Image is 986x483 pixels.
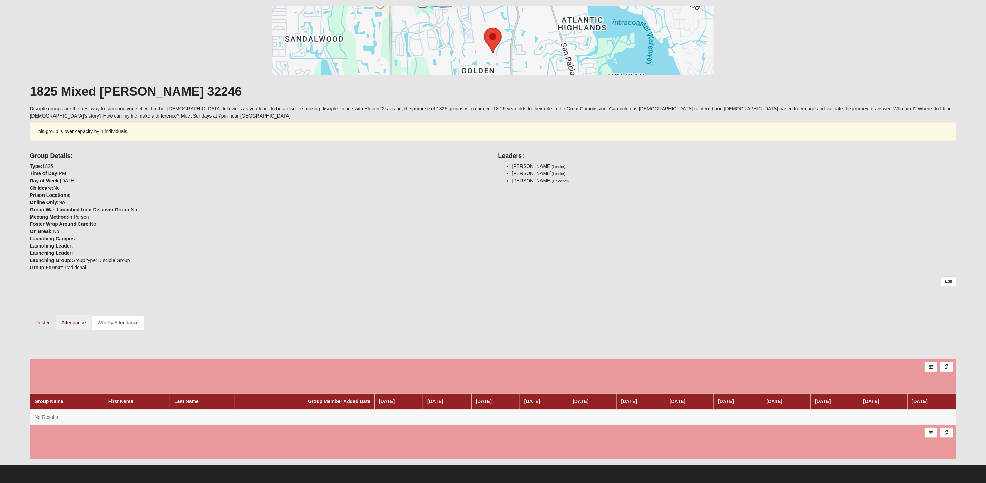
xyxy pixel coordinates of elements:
a: Weekly Attendance [92,315,145,330]
small: (Leader) [552,164,566,169]
a: [DATE] [476,399,492,404]
a: Edit [941,276,956,286]
h4: Leaders: [498,152,956,160]
li: [PERSON_NAME] [512,170,956,177]
small: (Leader) [552,172,566,176]
a: Last Name [174,399,199,404]
strong: Group Format: [30,265,64,270]
strong: Type: [30,163,42,169]
strong: Foster Wrap Around Care: [30,221,90,227]
strong: Prison Locations: [30,192,70,198]
small: (Coleader) [552,179,569,183]
div: Disciple groups are the best way to surround yourself with other [DEMOGRAPHIC_DATA] followers as ... [30,6,956,330]
a: Export to Excel [925,428,937,438]
a: Attendance [56,315,91,330]
strong: Group Was Launched from Discover Group: [30,207,131,212]
a: [DATE] [670,399,685,404]
div: This group is over capacity by 4 individuals. [30,122,956,141]
a: [DATE] [815,399,831,404]
h1: 1825 Mixed [PERSON_NAME] 32246 [30,84,956,99]
li: [PERSON_NAME] [512,177,956,184]
a: Group Name [34,399,63,404]
strong: Day of Week: [30,178,60,183]
div: 1825 PM [DATE] No No No In Person No No Group type: Disciple Group Traditional [25,148,493,271]
a: [DATE] [427,399,443,404]
a: [DATE] [621,399,637,404]
a: First Name [108,399,133,404]
strong: Childcare: [30,185,53,191]
a: [DATE] [863,399,879,404]
strong: Online Only: [30,200,58,205]
a: [DATE] [912,399,928,404]
a: Export to Excel [925,362,937,372]
a: [DATE] [379,399,395,404]
strong: Launching Campus: [30,236,76,241]
li: [PERSON_NAME] [512,163,956,170]
a: Merge Records into Merge Template [940,428,953,438]
strong: On Break: [30,229,53,234]
a: Merge Records into Merge Template [940,362,953,372]
strong: Launching Group: [30,258,71,263]
a: [DATE] [524,399,540,404]
a: Group Member Added Date [308,399,370,404]
a: [DATE] [767,399,782,404]
strong: Launching Leader: [30,243,73,249]
strong: Meeting Method: [30,214,68,220]
span: No Results [34,414,58,420]
strong: Launching Leader: [30,250,73,256]
h4: Group Details: [30,152,488,160]
a: Roster [30,315,55,330]
a: [DATE] [718,399,734,404]
a: [DATE] [573,399,588,404]
strong: Time of Day: [30,171,59,176]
